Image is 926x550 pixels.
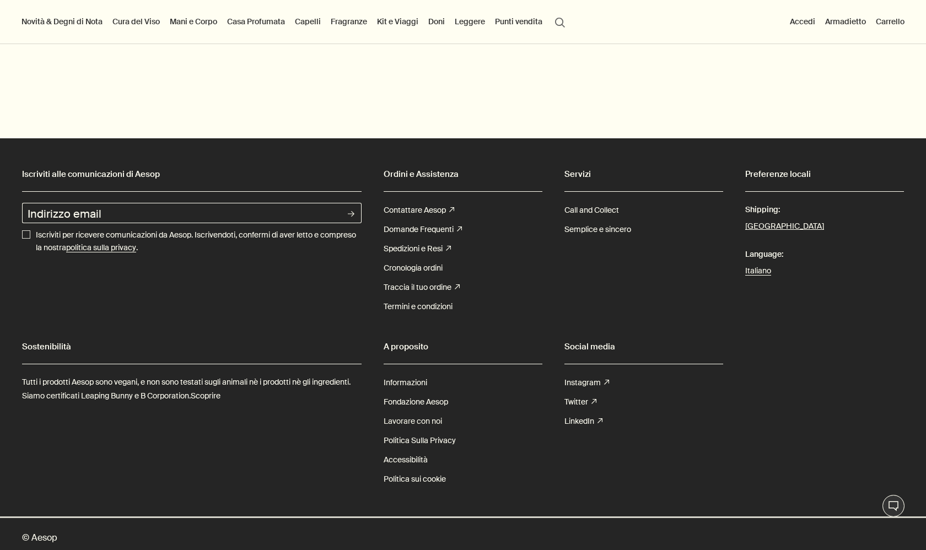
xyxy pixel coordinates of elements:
a: Mani e Corpo [168,14,219,29]
button: Accedi [788,14,817,29]
a: Armadietto [823,14,868,29]
span: Shipping: [745,200,904,219]
p: Tutti i prodotti Aesop sono vegani, e non sono testati sugli animali nè i prodotti nè gli ingredi... [22,375,362,403]
a: Italiano [745,264,904,278]
button: Live Assistance [882,495,905,517]
span: Language: [745,245,904,264]
a: Capelli [293,14,323,29]
h2: Ordini e Assistenza [384,166,542,182]
a: Instagram [564,373,609,392]
a: Informazioni [384,373,427,392]
a: Cronologia ordini [384,258,443,278]
span: © Aesop [22,530,57,545]
button: [GEOGRAPHIC_DATA] [745,219,824,234]
a: LinkedIn [564,412,602,431]
a: politica sulla privacy [66,241,136,255]
h2: Social media [564,338,723,355]
a: Politica sui cookie [384,470,446,489]
a: Lavorare con noi [384,412,442,431]
button: Carrello [874,14,907,29]
h2: Sostenibilità [22,338,362,355]
h2: A proposito [384,338,542,355]
a: Twitter [564,392,596,412]
h2: Servizi [564,166,723,182]
a: Call and Collect [564,201,619,220]
a: Traccia il tuo ordine [384,278,460,297]
a: Fragranze [329,14,369,29]
a: Domande Frequenti [384,220,462,239]
u: politica sulla privacy [66,242,136,252]
a: Politica Sulla Privacy [384,431,456,450]
a: Accessibilità [384,450,428,470]
a: Contattare Aesop [384,201,454,220]
a: Doni [426,14,447,29]
button: Punti vendita [493,14,545,29]
a: Termini e condizioni [384,297,453,316]
h2: Iscriviti alle comunicazioni di Aesop [22,166,362,182]
button: Novità & Degni di Nota [19,14,105,29]
p: Iscriviti per ricevere comunicazioni da Aesop. Iscrivendoti, confermi di aver letto e compreso la... [36,229,362,255]
a: Kit e Viaggi [375,14,421,29]
a: Semplice e sincero [564,220,631,239]
a: Spedizioni e Resi [384,239,451,258]
a: Casa Profumata [225,14,287,29]
a: Cura del Viso [110,14,162,29]
a: Fondazione Aesop [384,392,448,412]
h2: Preferenze locali [745,166,904,182]
a: Leggere [453,14,487,29]
a: Scoprire [191,389,220,403]
input: Indirizzo email [22,203,341,223]
button: Apri ricerca [550,11,570,32]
